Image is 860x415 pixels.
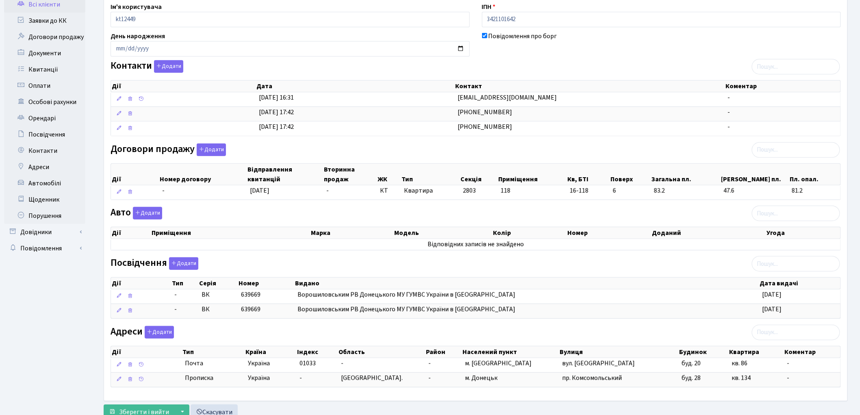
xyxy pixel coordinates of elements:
[185,359,203,368] span: Почта
[248,359,293,368] span: Україна
[752,59,840,74] input: Пошук...
[111,80,256,92] th: Дії
[298,305,515,314] span: Ворошиловським РВ Донецького МУ ГУМВС України в [GEOGRAPHIC_DATA]
[195,142,226,156] a: Додати
[723,186,785,196] span: 47.6
[111,257,198,270] label: Посвідчення
[185,374,213,383] span: Прописка
[111,60,183,73] label: Контакти
[501,186,510,195] span: 118
[4,143,85,159] a: Контакти
[752,325,840,340] input: Пошук...
[4,110,85,126] a: Орендарі
[460,164,497,185] th: Секція
[111,278,171,289] th: Дії
[728,108,730,117] span: -
[610,164,651,185] th: Поверх
[762,290,782,299] span: [DATE]
[4,126,85,143] a: Посвідчення
[725,80,840,92] th: Коментар
[294,278,759,289] th: Видано
[198,278,237,289] th: Серія
[752,256,840,272] input: Пошук...
[167,256,198,270] a: Додати
[766,227,840,239] th: Угода
[202,305,210,314] span: ВК
[458,108,512,117] span: [PHONE_NUMBER]
[241,290,261,299] span: 639669
[458,93,557,102] span: [EMAIL_ADDRESS][DOMAIN_NAME]
[489,31,557,41] label: Повідомлення про борг
[259,108,294,117] span: [DATE] 17:42
[721,164,789,185] th: [PERSON_NAME] пл.
[300,374,302,382] span: -
[4,94,85,110] a: Особові рахунки
[259,93,294,102] span: [DATE] 16:31
[310,227,394,239] th: Марка
[425,346,462,358] th: Район
[323,164,377,185] th: Вторинна продаж
[497,164,567,185] th: Приміщення
[759,278,841,289] th: Дата видачі
[238,278,294,289] th: Номер
[455,80,725,92] th: Контакт
[732,359,748,368] span: кв. 86
[428,359,431,368] span: -
[4,13,85,29] a: Заявки до КК
[729,346,784,358] th: Квартира
[245,346,296,358] th: Країна
[678,346,728,358] th: Будинок
[682,374,701,382] span: буд. 28
[154,60,183,73] button: Контакти
[651,164,721,185] th: Загальна пл.
[401,164,460,185] th: Тип
[111,239,840,250] td: Відповідних записів не знайдено
[111,326,174,339] label: Адреси
[458,122,512,131] span: [PHONE_NUMBER]
[787,359,790,368] span: -
[4,191,85,208] a: Щоденник
[341,359,343,368] span: -
[133,207,162,219] button: Авто
[4,45,85,61] a: Документи
[256,80,454,92] th: Дата
[159,164,247,185] th: Номер договору
[131,206,162,220] a: Додати
[143,324,174,339] a: Додати
[162,186,165,195] span: -
[111,143,226,156] label: Договори продажу
[4,159,85,175] a: Адреси
[732,374,751,382] span: кв. 134
[462,346,559,358] th: Населений пункт
[613,186,647,196] span: 6
[174,290,195,300] span: -
[259,122,294,131] span: [DATE] 17:42
[787,374,790,382] span: -
[300,359,316,368] span: 01033
[654,186,717,196] span: 83.2
[784,346,840,358] th: Коментар
[4,240,85,256] a: Повідомлення
[296,346,338,358] th: Індекс
[428,374,431,382] span: -
[341,374,403,382] span: [GEOGRAPHIC_DATA].
[380,186,397,196] span: КТ
[465,359,532,368] span: м. [GEOGRAPHIC_DATA]
[562,359,635,368] span: вул. [GEOGRAPHIC_DATA]
[567,164,610,185] th: Кв, БТІ
[197,143,226,156] button: Договори продажу
[492,227,567,239] th: Колір
[4,208,85,224] a: Порушення
[171,278,199,289] th: Тип
[728,93,730,102] span: -
[145,326,174,339] button: Адреси
[792,186,837,196] span: 81.2
[4,175,85,191] a: Автомобілі
[111,164,159,185] th: Дії
[4,29,85,45] a: Договори продажу
[752,206,840,221] input: Пошук...
[651,227,766,239] th: Доданий
[111,31,165,41] label: День народження
[482,2,496,12] label: ІПН
[111,346,182,358] th: Дії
